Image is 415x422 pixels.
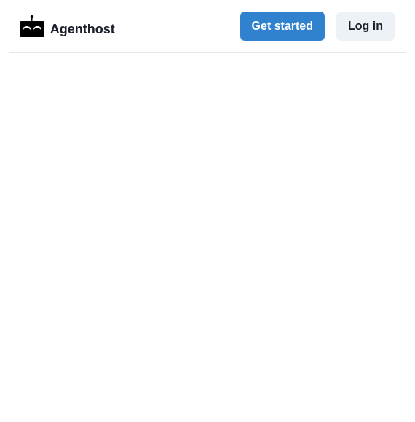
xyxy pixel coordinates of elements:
button: Log in [336,12,395,41]
img: Logo [20,15,44,37]
button: Get started [240,12,325,41]
a: LogoAgenthost [20,14,115,39]
p: Agenthost [50,14,115,39]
